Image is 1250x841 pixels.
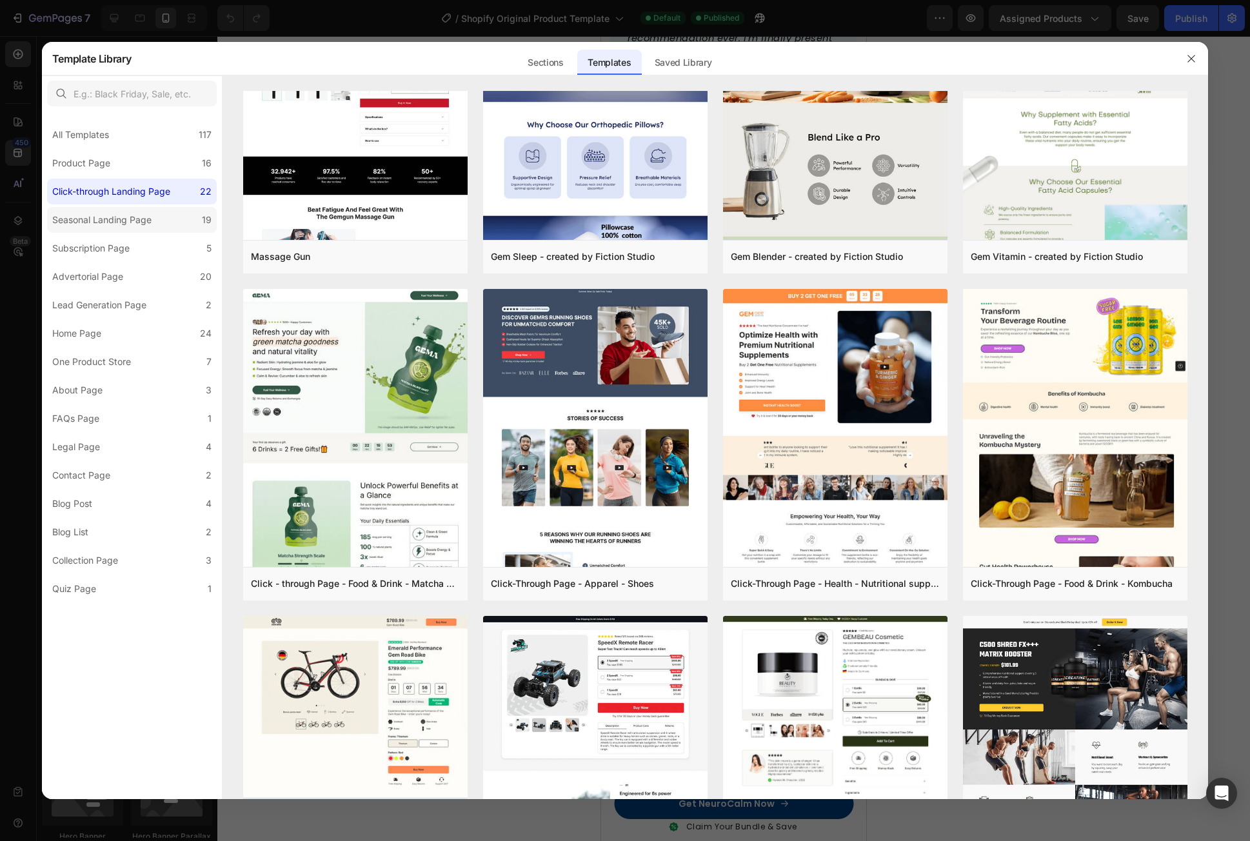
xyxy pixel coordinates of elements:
span: then drag & drop elements [84,733,180,745]
div: About Page [52,382,103,398]
div: Gem Sleep - created by Fiction Studio [491,249,655,264]
div: Click - through Page - Food & Drink - Matcha Glow Shot [251,576,460,591]
div: Collection Page [52,553,118,568]
img: Alt Image [10,432,119,542]
p: Services [11,220,254,233]
div: Click-through Landing Page [52,184,170,199]
div: 2 [206,524,212,540]
div: 117 [199,127,212,143]
div: Gem Blender - created by Fiction Studio [731,249,903,264]
span: from URL or image [97,689,166,701]
p: Get NeuroCalm Now [77,761,174,775]
div: 3 [206,553,212,568]
div: One Product Store [52,354,131,370]
div: Templates [577,50,641,75]
div: 1 [208,411,212,426]
div: Legal Page [52,439,100,455]
p: Return Policy [11,289,254,302]
div: 5 [206,241,212,256]
p: Subscribe to our newsletter [DATE] and get exclusive offers every month. [11,399,254,426]
a: FAQs [11,246,34,259]
div: Gem Vitamin - created by Fiction Studio [971,249,1143,264]
div: 1 [208,581,212,597]
div: Saved Library [644,50,722,75]
div: Product Page [52,155,110,171]
div: 4 [206,439,212,455]
p: Claim Your Bundle & Save [85,785,196,796]
div: Contact Page [52,468,110,483]
a: Get NeuroCalm Now [13,752,252,783]
div: FAQs Page [52,411,99,426]
div: 24 [200,326,212,341]
div: Sections [517,50,573,75]
div: Home Page [52,326,101,341]
div: Massage Gun [251,249,310,264]
div: 2 [206,468,212,483]
div: Click-Through Page - Health - Nutritional supplements [731,576,940,591]
div: 16 [202,155,212,171]
div: Seasonal Landing Page [52,212,152,228]
div: 4 [206,496,212,511]
div: 2 [206,297,212,313]
span: Add section [11,601,72,615]
p: Delivery Information [11,268,254,281]
div: 7 [206,354,212,370]
div: Generate layout [99,673,166,687]
span: inspired by CRO experts [88,646,176,657]
div: 20 [200,269,212,284]
input: E.g.: Black Friday, Sale, etc. [47,81,217,106]
img: Alt Image [10,172,90,198]
div: All Templates [52,127,109,143]
div: Subscription Page [52,241,130,256]
div: 22 [200,184,212,199]
div: Lead Generation Page [52,297,146,313]
p: Verified buyer [40,62,107,75]
div: Click-Through Page - Food & Drink - Kombucha [971,576,1173,591]
strong: -[PERSON_NAME] [26,45,117,58]
input: Your Email [10,357,206,387]
a: Contact Us [11,310,62,323]
h2: Template Library [52,42,132,75]
p: Newsletter [11,331,254,345]
div: Choose templates [94,629,172,643]
div: Advertorial Page [52,269,123,284]
div: Quiz Page [52,581,96,597]
div: Blog List [52,524,88,540]
div: Add blank section [94,717,172,731]
div: 19 [202,212,212,228]
div: Click-Through Page - Apparel - Shoes [491,576,654,591]
div: Blog Post [52,496,92,511]
div: Open Intercom Messenger [1206,778,1237,809]
div: 3 [206,382,212,398]
span: / Working Mom [119,46,192,58]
